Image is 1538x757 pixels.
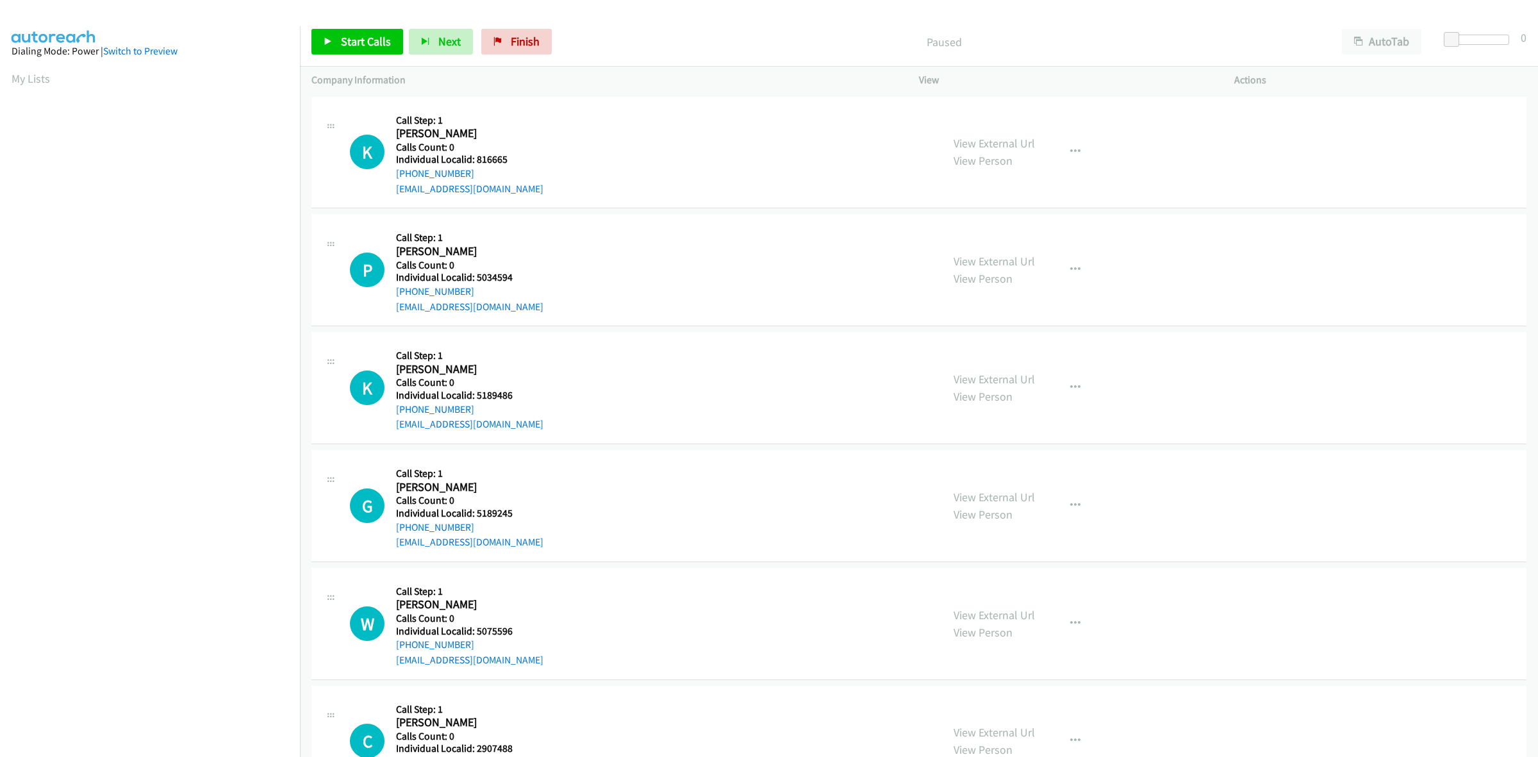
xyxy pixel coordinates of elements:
h2: [PERSON_NAME] [396,715,529,730]
h5: Calls Count: 0 [396,494,543,507]
a: [PHONE_NUMBER] [396,167,474,179]
p: Company Information [311,72,896,88]
p: View [919,72,1211,88]
h1: K [350,135,384,169]
h5: Call Step: 1 [396,585,543,598]
h5: Calls Count: 0 [396,730,543,743]
h1: P [350,253,384,287]
h5: Calls Count: 0 [396,141,543,154]
a: [EMAIL_ADDRESS][DOMAIN_NAME] [396,418,543,430]
a: [EMAIL_ADDRESS][DOMAIN_NAME] [396,536,543,548]
h2: [PERSON_NAME] [396,126,529,141]
h2: [PERSON_NAME] [396,362,529,377]
a: [EMAIL_ADDRESS][DOMAIN_NAME] [396,183,543,195]
h5: Individual Localid: 5034594 [396,271,543,284]
h5: Individual Localid: 2907488 [396,742,543,755]
a: View External Url [954,490,1035,504]
h1: K [350,370,384,405]
a: View External Url [954,725,1035,740]
a: View External Url [954,372,1035,387]
span: Next [438,34,461,49]
button: AutoTab [1342,29,1421,54]
a: View External Url [954,608,1035,622]
a: View External Url [954,136,1035,151]
a: View Person [954,742,1013,757]
a: View External Url [954,254,1035,269]
div: The call is yet to be attempted [350,606,384,641]
h5: Individual Localid: 816665 [396,153,543,166]
h5: Calls Count: 0 [396,376,543,389]
a: View Person [954,389,1013,404]
h5: Individual Localid: 5075596 [396,625,543,638]
div: The call is yet to be attempted [350,135,384,169]
a: [PHONE_NUMBER] [396,285,474,297]
h5: Call Step: 1 [396,349,543,362]
h5: Call Step: 1 [396,467,543,480]
a: View Person [954,507,1013,522]
div: 0 [1521,29,1526,46]
h5: Call Step: 1 [396,231,543,244]
a: [EMAIL_ADDRESS][DOMAIN_NAME] [396,654,543,666]
div: Dialing Mode: Power | [12,44,288,59]
a: Switch to Preview [103,45,178,57]
span: Start Calls [341,34,391,49]
h5: Call Step: 1 [396,703,543,716]
div: The call is yet to be attempted [350,253,384,287]
h5: Call Step: 1 [396,114,543,127]
a: My Lists [12,71,50,86]
h5: Individual Localid: 5189245 [396,507,543,520]
h1: W [350,606,384,641]
div: The call is yet to be attempted [350,370,384,405]
a: [PHONE_NUMBER] [396,403,474,415]
h5: Calls Count: 0 [396,259,543,272]
p: Paused [569,33,1319,51]
div: The call is yet to be attempted [350,488,384,523]
a: View Person [954,271,1013,286]
h2: [PERSON_NAME] [396,480,529,495]
a: View Person [954,625,1013,640]
h2: [PERSON_NAME] [396,597,529,612]
h1: G [350,488,384,523]
iframe: Resource Center [1501,328,1538,429]
h5: Individual Localid: 5189486 [396,389,543,402]
button: Next [409,29,473,54]
a: Start Calls [311,29,403,54]
iframe: Dialpad [12,99,300,708]
p: Actions [1234,72,1526,88]
div: Delay between calls (in seconds) [1450,35,1509,45]
a: Finish [481,29,552,54]
a: [PHONE_NUMBER] [396,521,474,533]
a: View Person [954,153,1013,168]
a: [EMAIL_ADDRESS][DOMAIN_NAME] [396,301,543,313]
h2: [PERSON_NAME] [396,244,529,259]
a: [PHONE_NUMBER] [396,638,474,651]
h5: Calls Count: 0 [396,612,543,625]
span: Finish [511,34,540,49]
